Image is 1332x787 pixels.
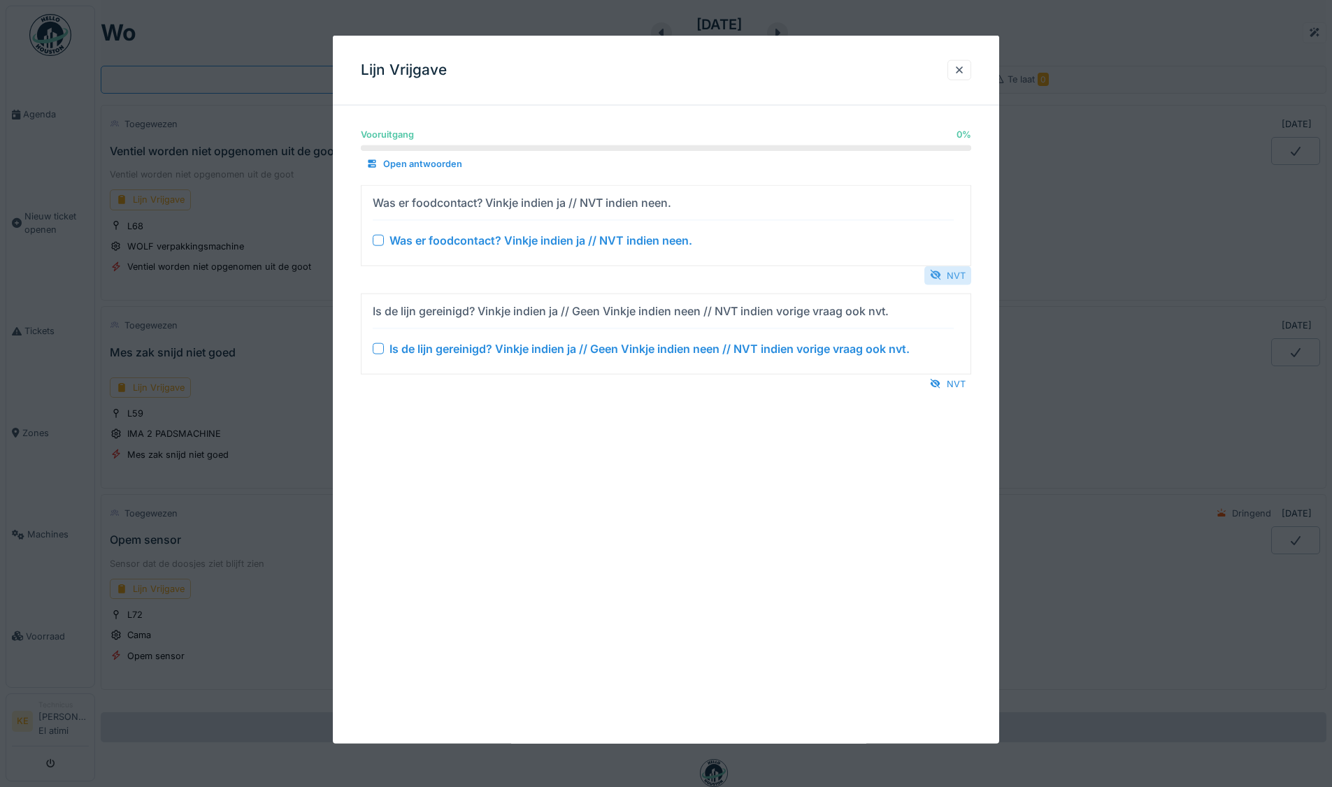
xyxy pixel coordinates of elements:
[361,154,468,173] div: Open antwoorden
[373,302,889,319] div: Is de lijn gereinigd? Vinkje indien ja // Geen Vinkje indien neen // NVT indien vorige vraag ook ...
[367,191,965,259] summary: Was er foodcontact? Vinkje indien ja // NVT indien neen. Was er foodcontact? Vinkje indien ja // ...
[361,145,971,151] progress: 0 %
[924,374,971,393] div: NVT
[389,231,692,248] div: Was er foodcontact? Vinkje indien ja // NVT indien neen.
[361,128,414,141] div: Vooruitgang
[957,128,971,141] div: 0 %
[389,340,910,356] div: Is de lijn gereinigd? Vinkje indien ja // Geen Vinkje indien neen // NVT indien vorige vraag ook ...
[924,266,971,284] div: NVT
[367,299,965,368] summary: Is de lijn gereinigd? Vinkje indien ja // Geen Vinkje indien neen // NVT indien vorige vraag ook ...
[361,62,447,79] h3: Lijn Vrijgave
[373,194,671,210] div: Was er foodcontact? Vinkje indien ja // NVT indien neen.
